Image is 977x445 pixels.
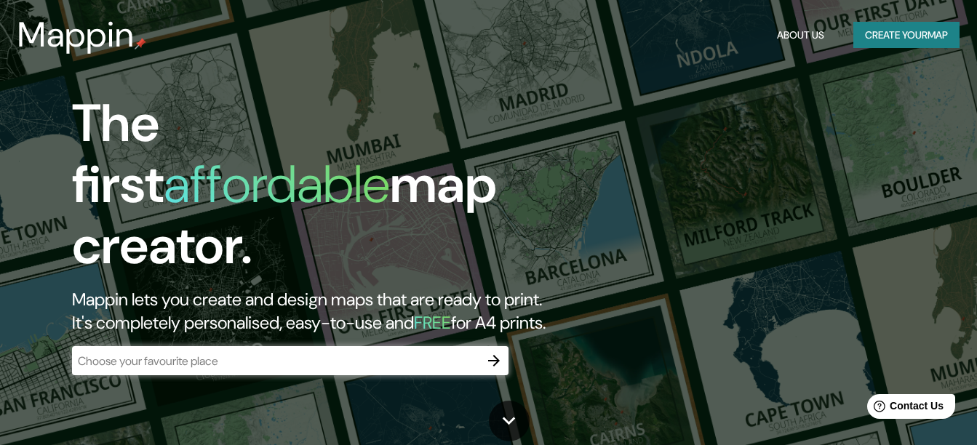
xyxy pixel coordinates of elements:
iframe: Help widget launcher [848,388,961,429]
h1: The first map creator. [72,93,561,288]
h2: Mappin lets you create and design maps that are ready to print. It's completely personalised, eas... [72,288,561,334]
img: mappin-pin [135,38,146,49]
button: About Us [771,22,830,49]
h1: affordable [164,151,390,218]
button: Create yourmap [853,22,960,49]
h5: FREE [414,311,451,334]
h3: Mappin [17,15,135,55]
input: Choose your favourite place [72,353,479,369]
